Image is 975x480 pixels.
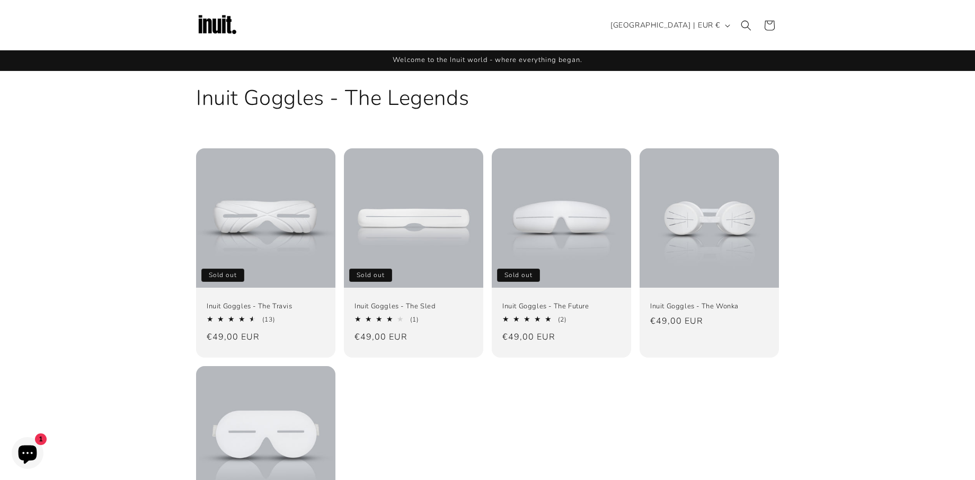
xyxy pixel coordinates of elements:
[650,302,768,311] a: Inuit Goggles - The Wonka
[734,14,758,37] summary: Search
[502,302,621,311] a: Inuit Goggles - The Future
[354,302,473,311] a: Inuit Goggles - The Sled
[393,55,582,65] span: Welcome to the Inuit world - where everything began.
[610,20,720,31] span: [GEOGRAPHIC_DATA] | EUR €
[8,437,47,472] inbox-online-store-chat: Shopify online store chat
[196,4,238,47] img: Inuit Logo
[196,84,779,112] h1: Inuit Goggles - The Legends
[196,50,779,70] div: Announcement
[207,302,325,311] a: Inuit Goggles - The Travis
[604,15,734,35] button: [GEOGRAPHIC_DATA] | EUR €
